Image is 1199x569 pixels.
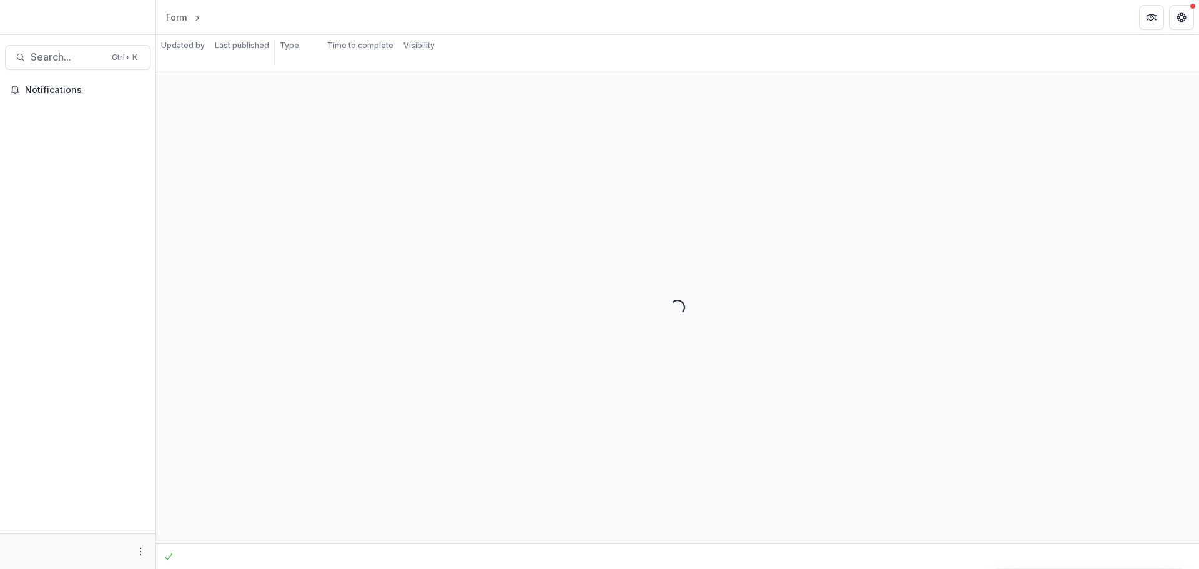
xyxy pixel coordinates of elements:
span: Search... [31,51,104,63]
div: Form [166,11,187,24]
p: Type [280,40,299,51]
p: Last published [215,40,269,51]
p: Visibility [403,40,435,51]
button: More [133,544,148,559]
button: Get Help [1169,5,1194,30]
p: Updated by [161,40,205,51]
button: Search... [5,45,150,70]
div: Ctrl + K [109,51,140,64]
nav: breadcrumb [161,8,256,26]
button: Partners [1139,5,1164,30]
p: Time to complete [327,40,393,51]
button: Notifications [5,80,150,100]
a: Form [161,8,192,26]
span: Notifications [25,85,146,96]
